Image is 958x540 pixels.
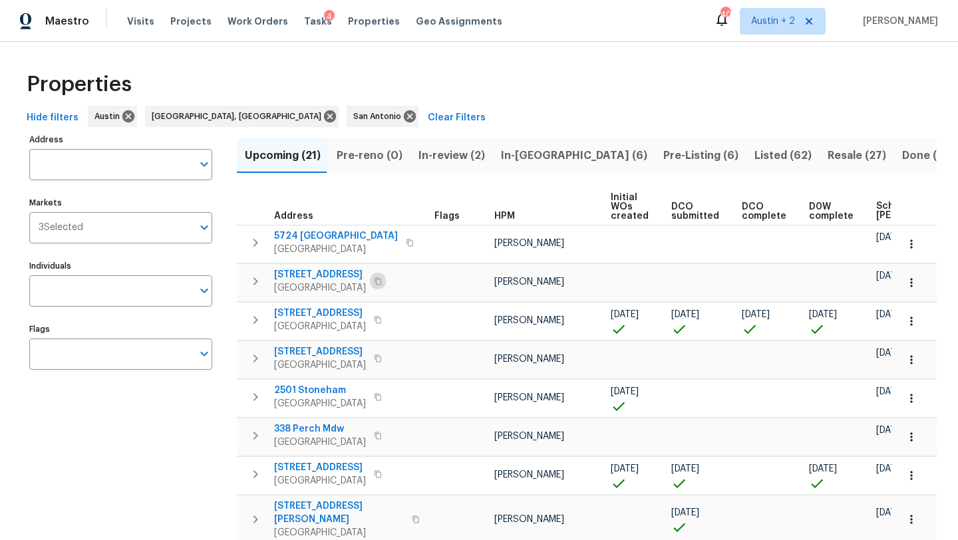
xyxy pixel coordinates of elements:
div: San Antonio [347,106,418,127]
span: [DATE] [742,310,770,319]
button: Open [195,344,214,363]
span: DCO complete [742,202,786,221]
span: Maestro [45,15,89,28]
button: Open [195,218,214,237]
span: [PERSON_NAME] [494,354,564,364]
span: [GEOGRAPHIC_DATA] [274,243,398,256]
span: [DATE] [809,310,837,319]
span: [PERSON_NAME] [494,515,564,524]
span: [PERSON_NAME] [494,316,564,325]
span: Properties [27,78,132,91]
span: [GEOGRAPHIC_DATA] [274,526,404,539]
span: [DATE] [611,464,639,473]
span: San Antonio [353,110,406,123]
span: [GEOGRAPHIC_DATA], [GEOGRAPHIC_DATA] [152,110,327,123]
span: Resale (27) [828,146,886,165]
span: Listed (62) [754,146,812,165]
span: D0W complete [809,202,854,221]
span: [GEOGRAPHIC_DATA] [274,436,366,449]
span: [DATE] [876,233,904,242]
span: [STREET_ADDRESS][PERSON_NAME] [274,499,404,526]
span: [DATE] [876,464,904,473]
span: [STREET_ADDRESS] [274,307,366,320]
span: Properties [348,15,400,28]
span: Geo Assignments [416,15,502,28]
span: In-[GEOGRAPHIC_DATA] (6) [501,146,647,165]
span: Austin [94,110,125,123]
span: 5724 [GEOGRAPHIC_DATA] [274,229,398,243]
span: Projects [170,15,212,28]
label: Flags [29,325,212,333]
span: Tasks [304,17,332,26]
span: [DATE] [611,387,639,396]
span: [GEOGRAPHIC_DATA] [274,281,366,295]
label: Individuals [29,262,212,270]
span: [DATE] [876,348,904,358]
span: [PERSON_NAME] [494,470,564,479]
span: Pre-Listing (6) [663,146,738,165]
span: Work Orders [228,15,288,28]
button: Hide filters [21,106,84,130]
span: [DATE] [876,387,904,396]
span: Initial WOs created [611,193,649,221]
span: Address [274,211,313,221]
button: Open [195,155,214,174]
span: 338 Perch Mdw [274,422,366,436]
span: DCO submitted [671,202,719,221]
span: [DATE] [671,464,699,473]
span: Visits [127,15,154,28]
span: 3 Selected [39,222,83,233]
span: [DATE] [809,464,837,473]
span: HPM [494,211,515,221]
span: Pre-reno (0) [337,146,402,165]
div: [GEOGRAPHIC_DATA], [GEOGRAPHIC_DATA] [145,106,339,127]
span: Flags [434,211,460,221]
span: [STREET_ADDRESS] [274,268,366,281]
span: [PERSON_NAME] [494,393,564,402]
span: [DATE] [876,310,904,319]
span: Austin + 2 [751,15,795,28]
div: 4 [324,10,335,23]
div: Austin [88,106,137,127]
span: [STREET_ADDRESS] [274,461,366,474]
span: [GEOGRAPHIC_DATA] [274,320,366,333]
span: [PERSON_NAME] [494,277,564,287]
button: Open [195,281,214,300]
span: [PERSON_NAME] [494,239,564,248]
span: [PERSON_NAME] [494,432,564,441]
div: 40 [720,8,730,21]
span: [GEOGRAPHIC_DATA] [274,397,366,410]
span: Upcoming (21) [245,146,321,165]
span: [GEOGRAPHIC_DATA] [274,358,366,372]
span: [DATE] [876,271,904,281]
span: [PERSON_NAME] [858,15,938,28]
span: 2501 Stoneham [274,384,366,397]
span: Clear Filters [428,110,486,126]
span: [STREET_ADDRESS] [274,345,366,358]
span: [DATE] [671,508,699,517]
span: Hide filters [27,110,79,126]
span: [DATE] [611,310,639,319]
span: [GEOGRAPHIC_DATA] [274,474,366,487]
button: Clear Filters [422,106,491,130]
label: Markets [29,199,212,207]
span: [DATE] [671,310,699,319]
span: In-review (2) [418,146,485,165]
label: Address [29,136,212,144]
span: [DATE] [876,508,904,517]
span: Scheduled [PERSON_NAME] [876,202,951,220]
span: [DATE] [876,426,904,435]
